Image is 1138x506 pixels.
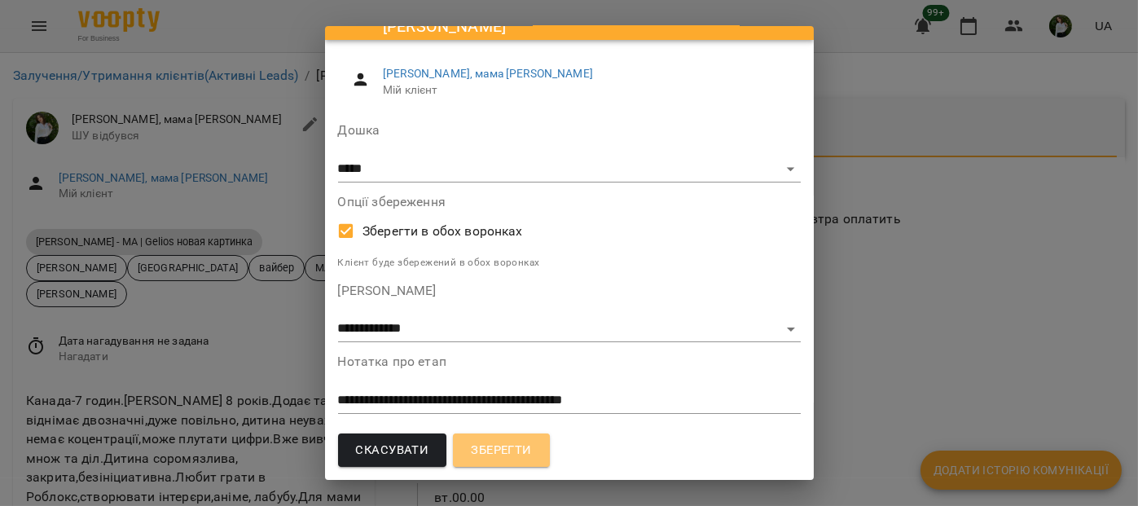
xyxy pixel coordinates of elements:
[356,440,429,461] span: Скасувати
[338,124,801,137] label: Дошка
[471,440,531,461] span: Зберегти
[338,284,801,297] label: [PERSON_NAME]
[362,222,523,241] span: Зберегти в обох воронках
[338,255,801,271] p: Клієнт буде збережений в обох воронках
[453,433,549,468] button: Зберегти
[338,196,801,209] label: Опції збереження
[338,433,447,468] button: Скасувати
[338,355,801,368] label: Нотатка про етап
[383,67,593,80] a: [PERSON_NAME], мама [PERSON_NAME]
[383,82,787,99] span: Мій клієнт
